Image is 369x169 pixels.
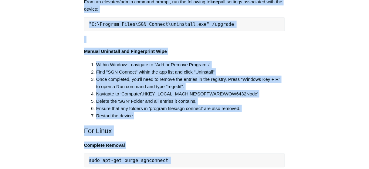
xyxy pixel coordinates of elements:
strong: Manual Uninstall and Fingerprint Wipe [84,49,167,54]
li: Once completed, you'll need to remove the entries in the registry. Press "Windows Key + R" to ope... [96,76,285,90]
span: "C:\Program Files\SGN Connect\uninstall.exe" /upgrade [89,22,234,27]
li: Delete the 'SGN' Folder and all entries it contains. [96,98,285,105]
li: Find "SGN Connect" within the app list and click "Uninstall" [96,68,285,76]
strong: Complete Removal [84,143,125,148]
h2: For Linux [84,126,285,136]
pre: sudo apt-get purge sgnconnect [84,153,285,167]
li: Within Windows, navigate to "Add or Remove Programs" [96,61,285,68]
li: Restart the device [96,112,285,119]
li: Ensure that any folders in 'program files/sgn connect' are also removed. [96,105,285,112]
li: Navigate to ‘Computer\HKEY_LOCAL_MACHINE\SOFTWARE\WOW6432Node' [96,90,285,98]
